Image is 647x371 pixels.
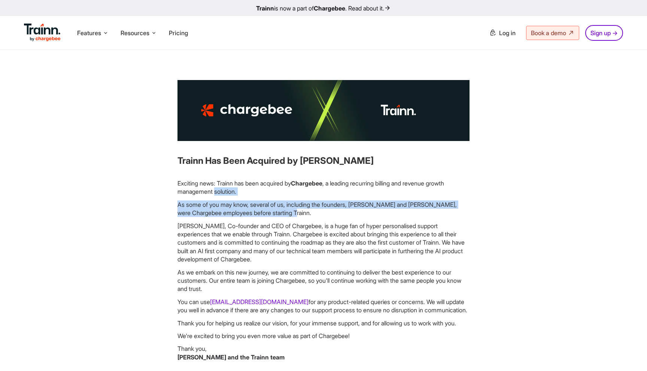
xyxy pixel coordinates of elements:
[210,298,309,306] a: [EMAIL_ADDRESS][DOMAIN_NAME]
[610,335,647,371] iframe: Chat Widget
[526,26,579,40] a: Book a demo
[177,353,285,361] b: [PERSON_NAME] and the Trainn team
[531,29,566,37] span: Book a demo
[485,26,520,40] a: Log in
[177,222,470,264] p: [PERSON_NAME], Co-founder and CEO of Chargebee, is a huge fan of hyper personalised support exper...
[169,29,188,37] a: Pricing
[499,29,516,37] span: Log in
[177,344,470,361] p: Thank you,
[177,298,470,315] p: You can use for any product-related queries or concerns. We will update you well in advance if th...
[177,179,470,196] p: Exciting news: Trainn has been acquired by , a leading recurring billing and revenue growth manag...
[177,80,470,141] img: Partner Training built on Trainn | Buildops
[121,29,149,37] span: Resources
[291,180,322,187] b: Chargebee
[177,319,470,327] p: Thank you for helping us realize our vision, for your immense support, and for allowing us to wor...
[177,154,470,167] h3: Trainn Has Been Acquired by [PERSON_NAME]
[585,25,623,41] a: Sign up →
[314,4,345,12] b: Chargebee
[77,29,101,37] span: Features
[177,268,470,293] p: As we embark on this new journey, we are committed to continuing to deliver the best experience t...
[256,4,274,12] b: Trainn
[177,200,470,217] p: As some of you may know, several of us, including the founders, [PERSON_NAME] and [PERSON_NAME], ...
[24,24,61,42] img: Trainn Logo
[177,332,470,340] p: We're excited to bring you even more value as part of Chargebee!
